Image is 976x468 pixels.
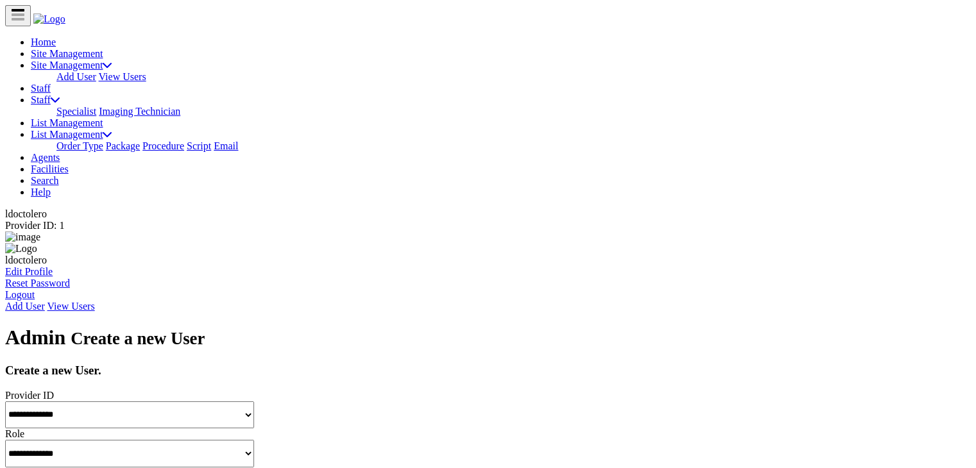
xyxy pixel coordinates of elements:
[5,364,971,378] h3: Create a new User.
[31,152,60,163] a: Agents
[5,278,70,288] a: Reset Password
[5,266,53,277] a: Edit Profile
[47,301,94,312] a: View Users
[31,175,59,186] a: Search
[31,163,69,174] a: Facilities
[106,140,140,151] a: Package
[99,106,180,117] a: Imaging Technician
[5,326,971,349] h1: Admin
[31,187,51,197] a: Help
[56,71,96,82] a: Add User
[31,48,103,59] a: Site Management
[56,106,96,117] a: Specialist
[71,329,205,348] small: Create a new User
[5,243,37,255] img: Logo
[31,60,112,71] a: Site Management
[33,13,65,25] img: Logo
[98,71,146,82] a: View Users
[31,94,60,105] a: Staff
[5,289,35,300] a: Logout
[187,140,211,151] a: Script
[31,37,56,47] a: Home
[31,129,112,140] a: List Management
[142,140,184,151] a: Procedure
[5,231,40,243] img: image
[214,140,238,151] a: Email
[56,140,103,151] a: Order Type
[5,255,971,266] div: ldoctolero
[5,301,45,312] a: Add User
[5,208,64,231] span: ldoctolero Provider ID: 1
[31,117,103,128] a: List Management
[31,83,51,94] a: Staff
[5,390,54,401] label: Provider ID
[5,428,24,439] label: Role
